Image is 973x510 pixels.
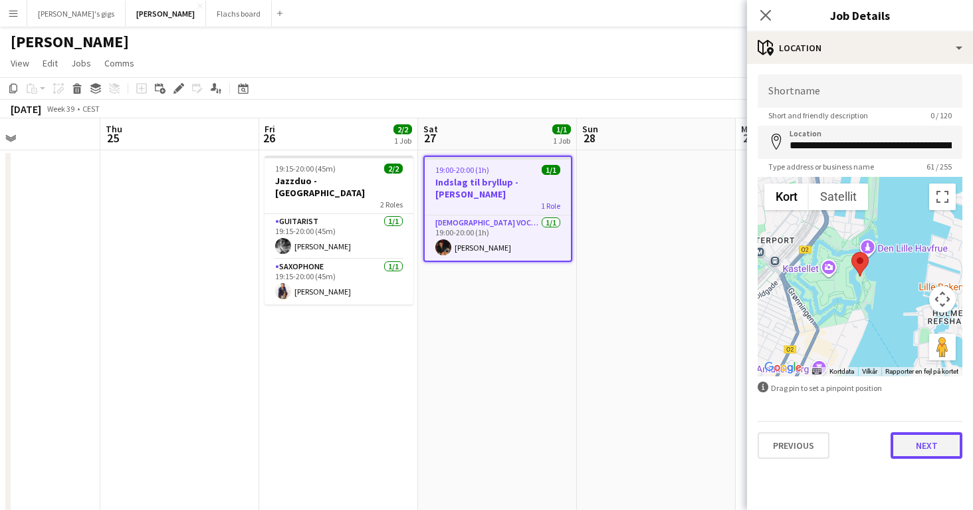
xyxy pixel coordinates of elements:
span: View [11,57,29,69]
div: Location [747,32,973,64]
span: 1/1 [552,124,571,134]
div: Drag pin to set a pinpoint position [758,382,962,394]
span: Comms [104,57,134,69]
app-job-card: 19:15-20:00 (45m)2/2Jazzduo - [GEOGRAPHIC_DATA]2 RolesGuitarist1/119:15-20:00 (45m)[PERSON_NAME]S... [265,156,413,305]
a: Comms [99,55,140,72]
span: Week 39 [44,104,77,114]
span: 0 / 120 [920,110,962,120]
button: [PERSON_NAME]'s gigs [27,1,126,27]
button: Next [891,432,962,459]
h3: Indslag til bryllup - [PERSON_NAME] [425,176,571,200]
span: Edit [43,57,58,69]
span: 2/2 [393,124,412,134]
app-card-role: Guitarist1/119:15-20:00 (45m)[PERSON_NAME] [265,214,413,259]
img: Google [761,359,805,376]
span: 1 Role [541,201,560,211]
button: Slå fuld skærm til/fra [929,184,956,210]
button: [PERSON_NAME] [126,1,206,27]
span: Jobs [71,57,91,69]
button: Vis vejkort [764,184,809,210]
div: CEST [82,104,100,114]
a: Jobs [66,55,96,72]
span: Sun [582,123,598,135]
a: Rapporter en fejl på kortet [885,368,958,375]
h3: Jazzduo - [GEOGRAPHIC_DATA] [265,175,413,199]
span: Mon [741,123,758,135]
span: 19:15-20:00 (45m) [275,164,336,174]
a: Åbn dette området i Google Maps (åbner i et nyt vindue) [761,359,805,376]
span: 26 [263,130,275,146]
a: Edit [37,55,63,72]
span: 19:00-20:00 (1h) [435,165,489,175]
span: 2/2 [384,164,403,174]
span: Short and friendly description [758,110,879,120]
button: Vis satellitbilleder [809,184,868,210]
app-job-card: 19:00-20:00 (1h)1/1Indslag til bryllup - [PERSON_NAME]1 Role[DEMOGRAPHIC_DATA] Vocal + Guitar1/11... [423,156,572,262]
span: 1/1 [542,165,560,175]
button: Styringselement til kortkamera [929,286,956,313]
span: Fri [265,123,275,135]
div: 1 Job [553,136,570,146]
app-card-role: Saxophone1/119:15-20:00 (45m)[PERSON_NAME] [265,259,413,305]
h3: Job Details [747,7,973,24]
button: Kortdata [829,367,854,376]
span: Type address or business name [758,162,885,172]
div: 1 Job [394,136,411,146]
a: View [5,55,35,72]
button: Tastaturgenveje [812,367,821,376]
span: 25 [104,130,122,146]
button: Flachs board [206,1,272,27]
span: 27 [421,130,438,146]
span: 29 [739,130,758,146]
span: 61 / 255 [916,162,962,172]
app-card-role: [DEMOGRAPHIC_DATA] Vocal + Guitar1/119:00-20:00 (1h)[PERSON_NAME] [425,215,571,261]
span: 28 [580,130,598,146]
button: Previous [758,432,829,459]
div: [DATE] [11,102,41,116]
h1: [PERSON_NAME] [11,32,129,52]
span: Thu [106,123,122,135]
span: 2 Roles [380,199,403,209]
button: Træk Pegman hen på kortet for at åbne Street View [929,334,956,360]
span: Sat [423,123,438,135]
a: Vilkår (åbnes i en ny fane) [862,368,877,375]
